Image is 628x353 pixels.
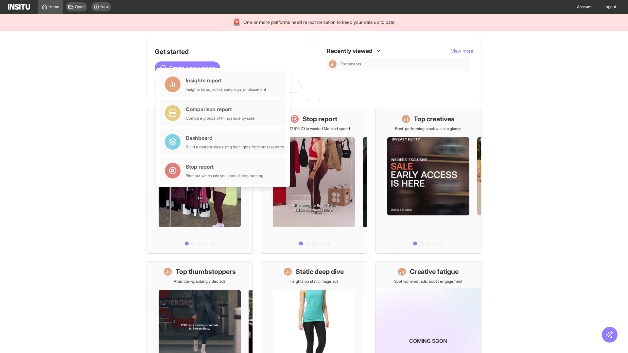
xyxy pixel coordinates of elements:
span: Home [48,4,59,9]
div: Insights by ad, adset, campaign, or placement [186,87,266,92]
img: Logo [8,4,30,10]
span: One or more platforms need re-authorisation to keep your data up to date. [243,19,395,25]
p: Save £17,516.79 in wasted Meta ad spend [278,126,350,131]
div: Insights [329,60,337,68]
span: Placements [340,61,468,67]
div: Comparison report [186,105,254,113]
a: What's live nowSee all active ads instantly [147,109,253,254]
div: Stop report [186,163,263,171]
h1: Top creatives [414,114,455,124]
span: Placements [340,61,361,67]
p: Attention-grabbing video ads [174,279,226,284]
div: Insights report [186,76,266,84]
span: Open [75,4,85,9]
a: Top creativesBest-performing creatives at a glance [375,109,481,254]
p: Insights on static image ads [289,279,339,284]
p: Best-performing creatives at a glance [395,126,462,131]
h1: Top thumbstoppers [176,267,236,276]
button: Create a new report [155,61,220,75]
div: 🚨 [233,18,241,27]
div: Build a custom view using highlights from other reports [186,144,284,150]
div: Find out which ads you should stop running [186,173,263,178]
button: View more [451,48,473,54]
a: Stop reportSave £17,516.79 in wasted Meta ad spend [261,109,367,254]
span: Create a new report [169,64,215,72]
span: New [100,4,109,9]
h1: Static deep dive [296,267,344,276]
div: Dashboard [186,134,284,142]
h1: Get started [155,47,302,56]
h1: Stop report [303,114,337,124]
div: Compare groups of things side by side [186,116,254,121]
